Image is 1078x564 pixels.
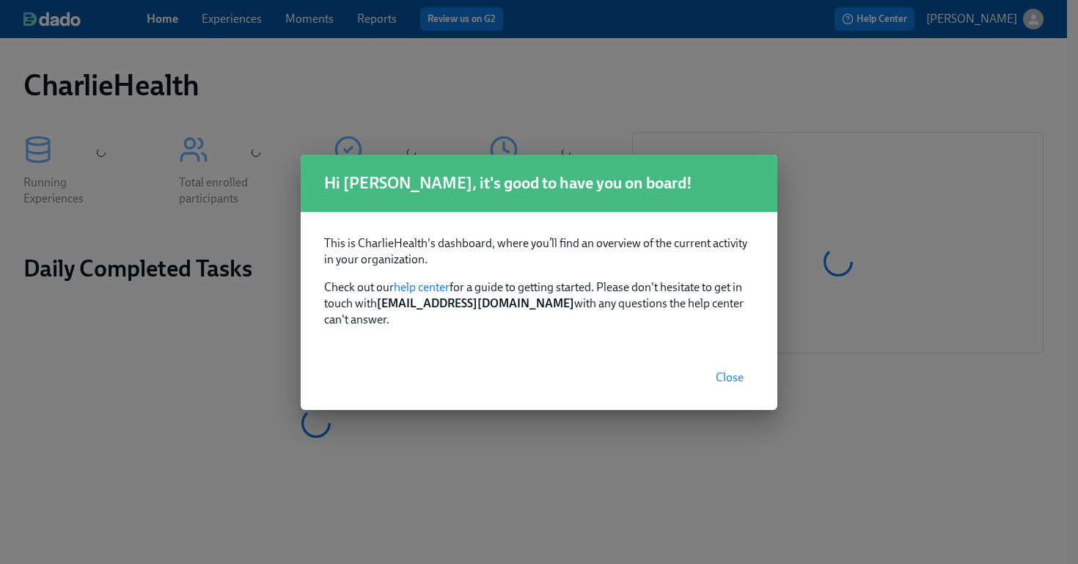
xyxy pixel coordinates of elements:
button: Close [705,363,754,392]
p: This is CharlieHealth's dashboard, where you’ll find an overview of the current activity in your ... [324,235,754,268]
strong: [EMAIL_ADDRESS][DOMAIN_NAME] [377,296,574,310]
a: help center [394,280,450,294]
div: Check out our for a guide to getting started. Please don't hesitate to get in touch with with any... [301,212,777,345]
span: Close [716,370,744,385]
h1: Hi [PERSON_NAME], it's good to have you on board! [324,172,754,194]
